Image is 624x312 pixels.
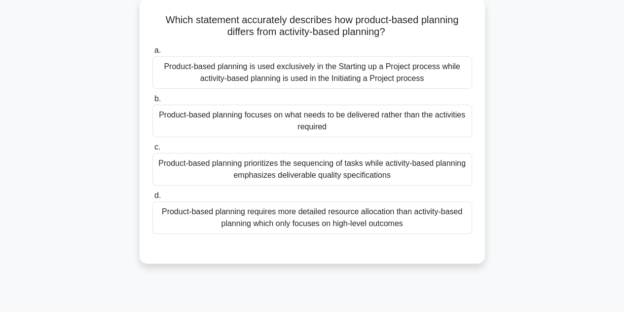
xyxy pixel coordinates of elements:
span: b. [154,94,161,103]
div: Product-based planning prioritizes the sequencing of tasks while activity-based planning emphasiz... [152,153,472,186]
span: c. [154,143,160,151]
span: d. [154,191,161,199]
span: a. [154,46,161,54]
div: Product-based planning requires more detailed resource allocation than activity-based planning wh... [152,201,472,234]
div: Product-based planning focuses on what needs to be delivered rather than the activities required [152,105,472,137]
h5: Which statement accurately describes how product-based planning differs from activity-based plann... [151,14,473,39]
div: Product-based planning is used exclusively in the Starting up a Project process while activity-ba... [152,56,472,89]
